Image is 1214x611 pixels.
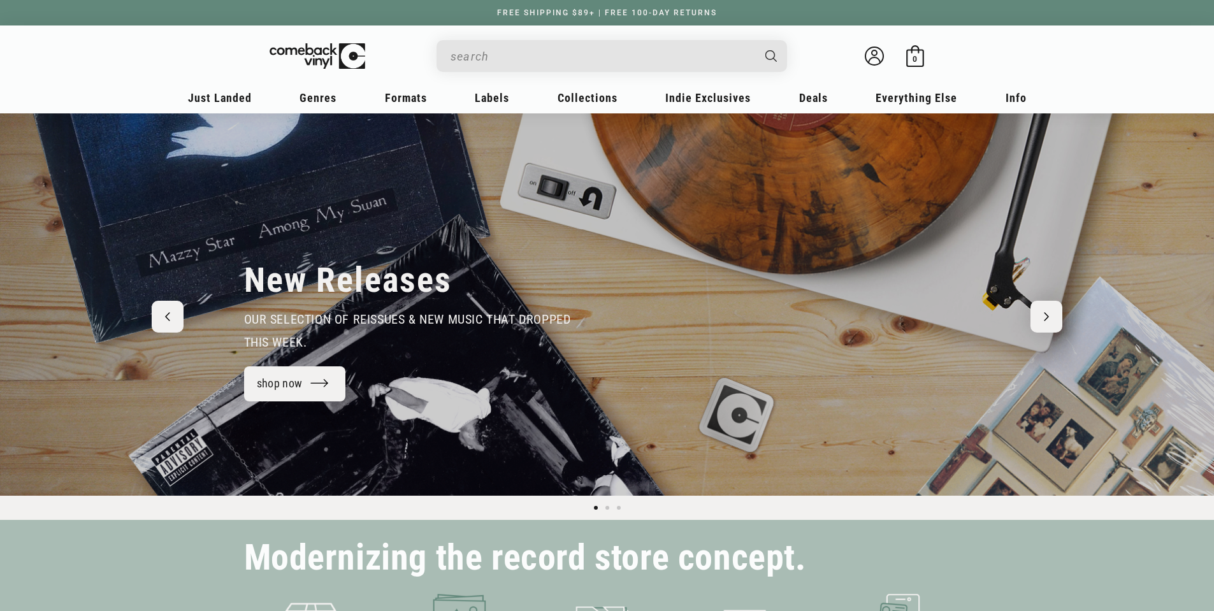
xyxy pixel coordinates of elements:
span: Deals [799,91,828,104]
span: our selection of reissues & new music that dropped this week. [244,312,571,350]
span: Collections [558,91,618,104]
input: search [451,43,753,69]
div: Search [437,40,787,72]
span: Labels [475,91,509,104]
button: Load slide 1 of 3 [590,502,602,514]
button: Load slide 2 of 3 [602,502,613,514]
h2: New Releases [244,259,452,301]
button: Previous slide [152,301,184,333]
span: Info [1006,91,1027,104]
span: Indie Exclusives [665,91,751,104]
button: Load slide 3 of 3 [613,502,625,514]
a: shop now [244,366,346,401]
h2: Modernizing the record store concept. [244,543,806,573]
a: FREE SHIPPING $89+ | FREE 100-DAY RETURNS [484,8,730,17]
span: Just Landed [188,91,252,104]
button: Search [754,40,788,72]
span: Everything Else [876,91,957,104]
span: 0 [913,54,917,64]
span: Genres [300,91,336,104]
button: Next slide [1030,301,1062,333]
span: Formats [385,91,427,104]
